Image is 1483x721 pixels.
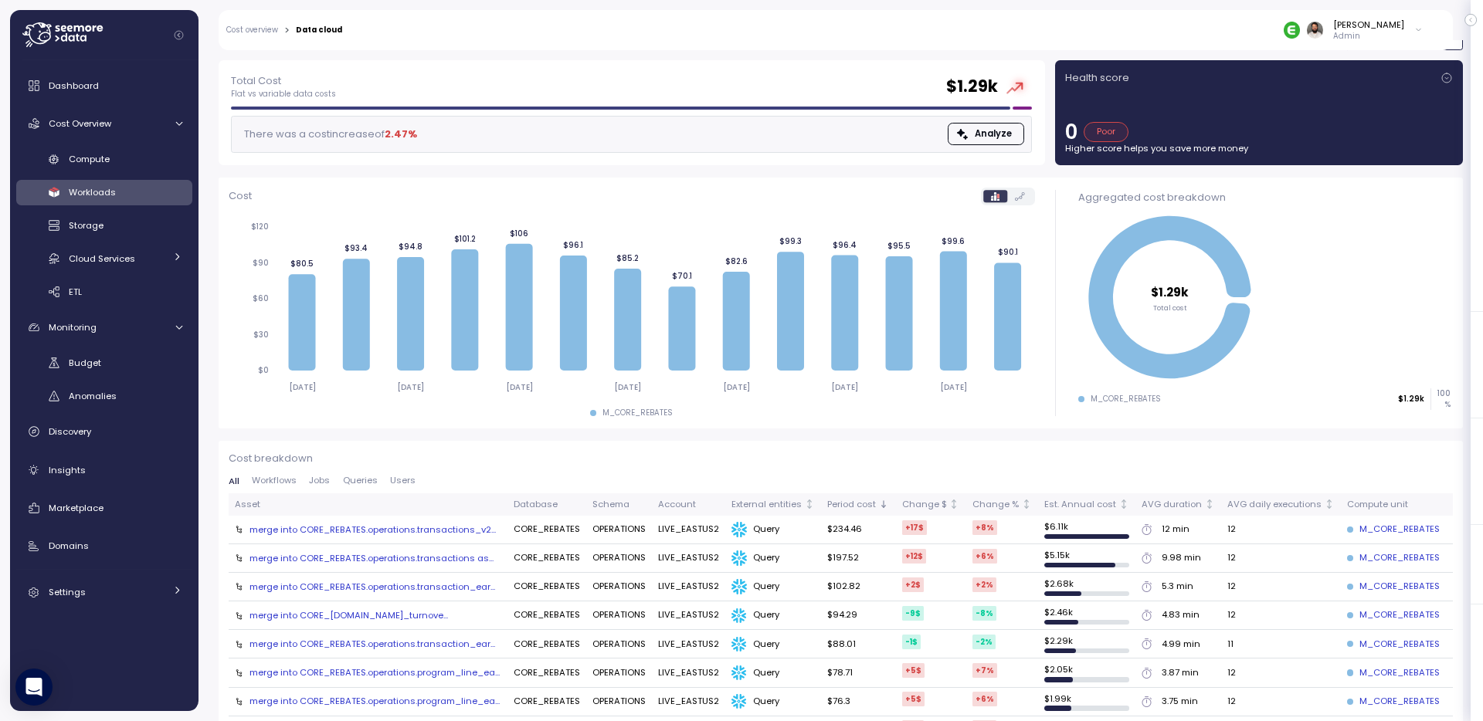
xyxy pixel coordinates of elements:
[1162,638,1200,652] div: 4.99 min
[672,271,692,281] tspan: $70.1
[226,26,278,34] a: Cost overview
[49,321,97,333] span: Monitoring
[972,635,996,649] div: -2 %
[69,186,116,198] span: Workloads
[1162,580,1193,594] div: 5.3 min
[1221,601,1341,630] td: 12
[16,350,192,376] a: Budget
[69,390,117,402] span: Anomalies
[1347,551,1440,565] div: M_CORE_REBATES
[169,29,188,41] button: Collapse navigation
[616,253,639,263] tspan: $85.2
[972,520,997,535] div: +8 %
[1307,22,1323,38] img: ACg8ocLskjvUhBDgxtSFCRx4ztb74ewwa1VrVEuDBD_Ho1mrTsQB-QE=s96-c
[563,240,583,250] tspan: $96.1
[821,544,895,573] td: $197.52
[16,180,192,205] a: Workloads
[49,425,91,438] span: Discovery
[49,464,86,476] span: Insights
[1038,544,1135,573] td: $ 5.15k
[1153,303,1187,313] tspan: Total cost
[284,25,290,36] div: >
[731,665,815,681] div: Query
[16,577,192,608] a: Settings
[586,658,652,687] td: OPERATIONS
[249,609,448,621] div: merge into CORE_[DOMAIN_NAME]_turnove...
[1227,498,1322,512] div: AVG daily executions
[731,550,815,566] div: Query
[1118,499,1129,509] div: Not sorted
[902,692,925,706] div: +5 $
[1038,573,1135,601] td: $ 2.68k
[1347,695,1440,709] a: M_CORE_REBATES
[1091,394,1161,405] div: M_CORE_REBATES
[831,382,858,392] tspan: [DATE]
[1142,498,1202,512] div: AVG duration
[821,658,895,687] td: $78.71
[290,259,314,269] tspan: $80.5
[16,70,192,101] a: Dashboard
[507,688,586,716] td: CORE_REBATES
[1078,190,1451,205] div: Aggregated cost breakdown
[821,630,895,658] td: $88.01
[946,76,998,98] h2: $ 1.29k
[507,630,586,658] td: CORE_REBATES
[507,573,586,601] td: CORE_REBATES
[510,228,528,239] tspan: $106
[997,247,1017,257] tspan: $90.1
[16,531,192,562] a: Domains
[249,552,494,564] div: merge into CORE_REBATES.operations.transactions as...
[1044,498,1116,512] div: Est. Annual cost
[235,498,501,512] div: Asset
[69,153,110,165] span: Compute
[390,476,416,485] span: Users
[1065,70,1129,86] p: Health score
[827,498,876,512] div: Period cost
[239,127,417,142] div: There was a cost increase of
[507,516,586,544] td: CORE_REBATES
[731,498,802,512] div: External entities
[652,688,725,716] td: LIVE_EASTUS2
[1221,516,1341,544] td: 12
[1162,608,1200,622] div: 4.83 min
[229,188,252,204] p: Cost
[902,663,925,678] div: +5 $
[1038,658,1135,687] td: $ 2.05k
[309,476,330,485] span: Jobs
[399,242,423,252] tspan: $94.8
[821,493,895,516] th: Period costSorted descending
[1347,580,1440,594] a: M_CORE_REBATES
[821,516,895,544] td: $234.46
[49,80,99,92] span: Dashboard
[602,408,673,418] div: M_CORE_REBATES
[1347,666,1440,680] a: M_CORE_REBATES
[1135,493,1221,516] th: AVG durationNot sorted
[1347,608,1440,622] div: M_CORE_REBATES
[652,516,725,544] td: LIVE_EASTUS2
[821,688,895,716] td: $76.3
[731,608,815,624] div: Query
[1333,31,1404,42] p: Admin
[253,293,269,303] tspan: $60
[972,498,1019,512] div: Change %
[1162,666,1199,680] div: 3.87 min
[975,124,1012,144] span: Analyze
[16,245,192,271] a: Cloud Services
[1084,122,1129,142] div: Poor
[69,219,104,232] span: Storage
[1038,630,1135,658] td: $ 2.29k
[49,586,86,598] span: Settings
[385,127,417,142] div: 2.47 %
[972,577,996,592] div: +2 %
[1347,523,1440,537] div: M_CORE_REBATES
[1221,630,1341,658] td: 11
[507,658,586,687] td: CORE_REBATES
[49,117,111,130] span: Cost Overview
[1038,493,1135,516] th: Est. Annual costNot sorted
[397,382,424,392] tspan: [DATE]
[507,544,586,573] td: CORE_REBATES
[731,522,815,537] div: Query
[343,476,378,485] span: Queries
[1347,638,1440,652] div: M_CORE_REBATES
[69,286,82,298] span: ETL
